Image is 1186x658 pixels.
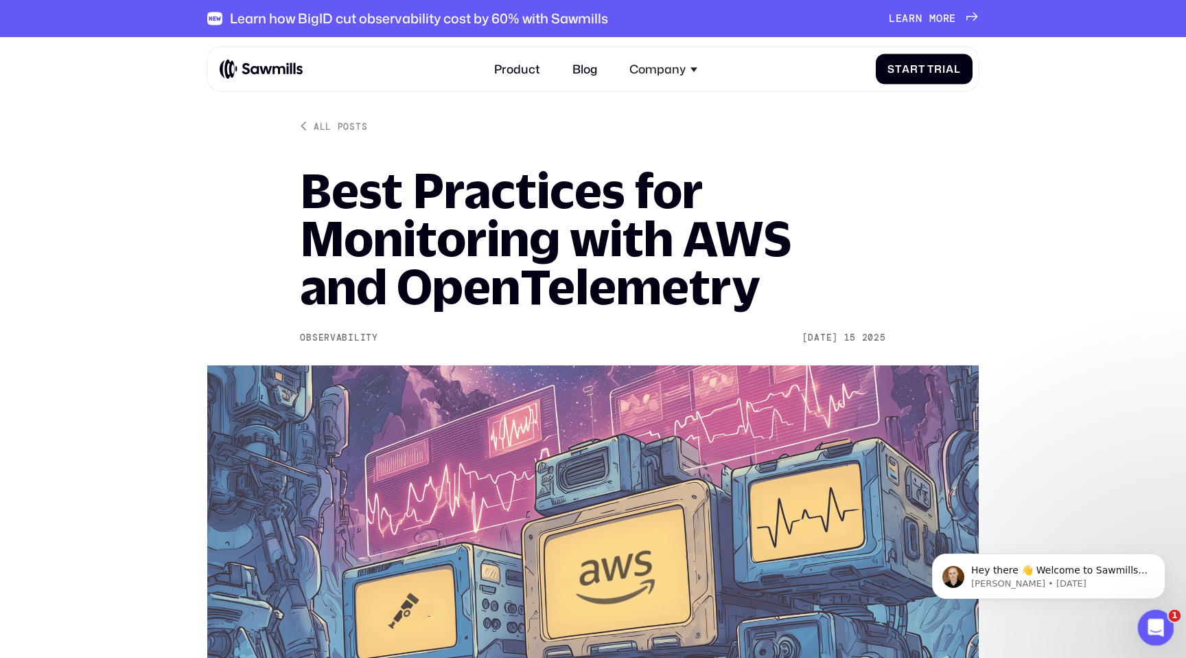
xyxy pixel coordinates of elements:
span: m [929,12,936,25]
span: S [887,63,895,76]
span: a [902,63,910,76]
a: Product [485,53,548,85]
h1: Best Practices for Monitoring with AWS and OpenTelemetry [300,166,885,310]
span: i [942,63,946,76]
div: 15 [844,332,856,343]
span: r [910,63,918,76]
span: e [896,12,903,25]
div: 2025 [862,332,886,343]
span: l [954,63,961,76]
div: Company [620,53,706,85]
a: Blog [563,53,606,85]
span: 1 [1169,610,1181,622]
div: Observability [300,332,377,343]
span: r [943,12,950,25]
span: L [889,12,896,25]
iframe: Intercom notifications message [911,525,1186,621]
div: Learn how BigID cut observability cost by 60% with Sawmills [230,10,608,26]
iframe: Intercom live chat [1138,610,1174,646]
span: e [949,12,956,25]
div: All posts [314,120,367,132]
span: T [927,63,934,76]
span: a [946,63,954,76]
span: t [918,63,925,76]
span: t [895,63,902,76]
span: n [916,12,922,25]
a: StartTrial [876,54,973,84]
a: Learnmore [889,12,979,25]
span: r [934,63,942,76]
span: r [909,12,916,25]
span: o [936,12,943,25]
div: [DATE] [802,332,838,343]
a: All posts [300,120,367,132]
div: Company [629,62,686,76]
span: a [902,12,909,25]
